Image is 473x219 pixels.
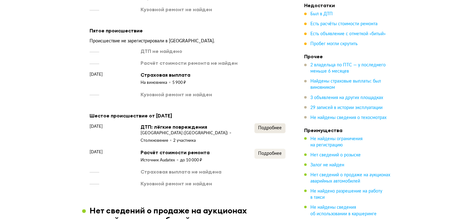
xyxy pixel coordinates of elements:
div: Пятое происшествие [90,26,285,35]
div: 2 участника [173,138,196,143]
div: Страховая выплата не найдена [141,168,221,175]
span: 3 объявления на других площадках [310,96,383,100]
span: Залог не найден [310,163,344,167]
h4: Прочее [304,54,391,60]
h4: Преимущества [304,127,391,133]
div: ДТП не найдено [141,48,182,55]
div: ДТП: лёгкие повреждения [141,123,254,130]
div: Столкновение [141,138,173,143]
div: На виновника [141,80,172,86]
div: до 10 000 ₽ [180,157,202,163]
span: Подробнее [258,126,282,130]
div: Шестое происшествие от [DATE] [90,111,285,119]
span: Есть расчёты стоимости ремонта [310,22,378,26]
span: Найдены страховые выплаты: был виновником [310,79,381,90]
span: Не найдено разрешение на работу в такси [310,189,382,200]
span: Нет сведений о розыске [310,153,361,157]
div: Происшествие не зарегистрировали в [GEOGRAPHIC_DATA]. [90,38,285,44]
span: 29 записей в истории эксплуатации [310,106,383,110]
span: Не найдены ограничения на регистрацию [310,137,363,147]
div: [GEOGRAPHIC_DATA] ([GEOGRAPHIC_DATA]) [141,130,233,136]
span: Подробнее [258,151,282,155]
span: Пробег могли скрутить [310,42,358,46]
span: [DATE] [90,123,103,129]
span: [DATE] [90,149,103,155]
h4: Недостатки [304,2,391,9]
span: Был в ДТП [310,12,333,17]
button: Подробнее [254,123,285,133]
div: Страховая выплата [141,71,190,78]
span: 2 владельца по ПТС — у последнего меньше 6 месяцев [310,63,386,74]
div: 5 900 ₽ [172,80,186,86]
span: Есть объявление с отметкой «битый» [310,32,386,36]
div: Кузовной ремонт не найден [141,91,212,98]
div: Кузовной ремонт не найден [141,180,212,187]
span: [DATE] [90,71,103,78]
button: Подробнее [254,149,285,159]
div: Расчёт стоимости ремонта [141,149,210,155]
div: Источник Audatex [141,157,180,163]
div: Кузовной ремонт не найден [141,6,212,13]
span: Не найдены сведения об использовании в каршеринге [310,205,377,216]
span: Не найдены сведения о техосмотрах [310,116,387,120]
div: Расчёт стоимости ремонта не найден [141,60,238,66]
span: Нет сведений о продаже на аукционах аварийных автомобилей [310,173,390,183]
